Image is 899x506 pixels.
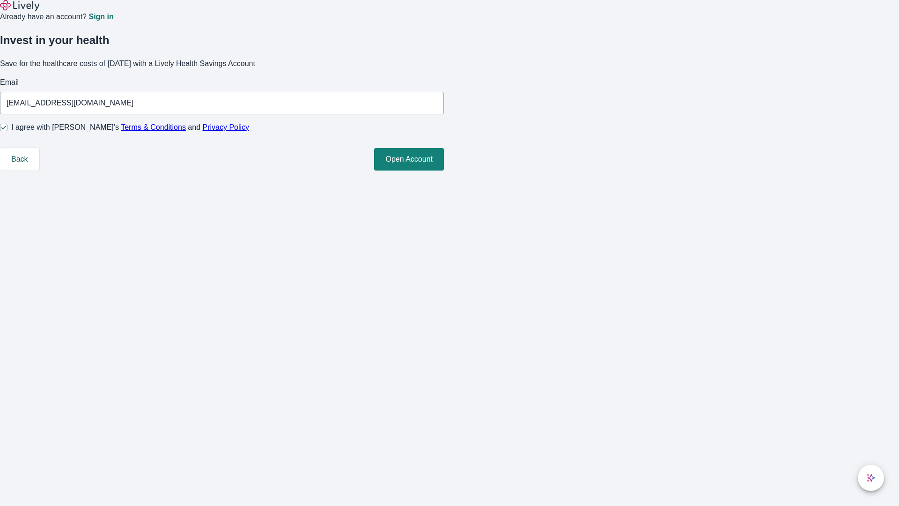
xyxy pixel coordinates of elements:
a: Privacy Policy [203,123,250,131]
a: Terms & Conditions [121,123,186,131]
button: chat [858,465,884,491]
button: Open Account [374,148,444,171]
a: Sign in [88,13,113,21]
span: I agree with [PERSON_NAME]’s and [11,122,249,133]
svg: Lively AI Assistant [866,473,876,483]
